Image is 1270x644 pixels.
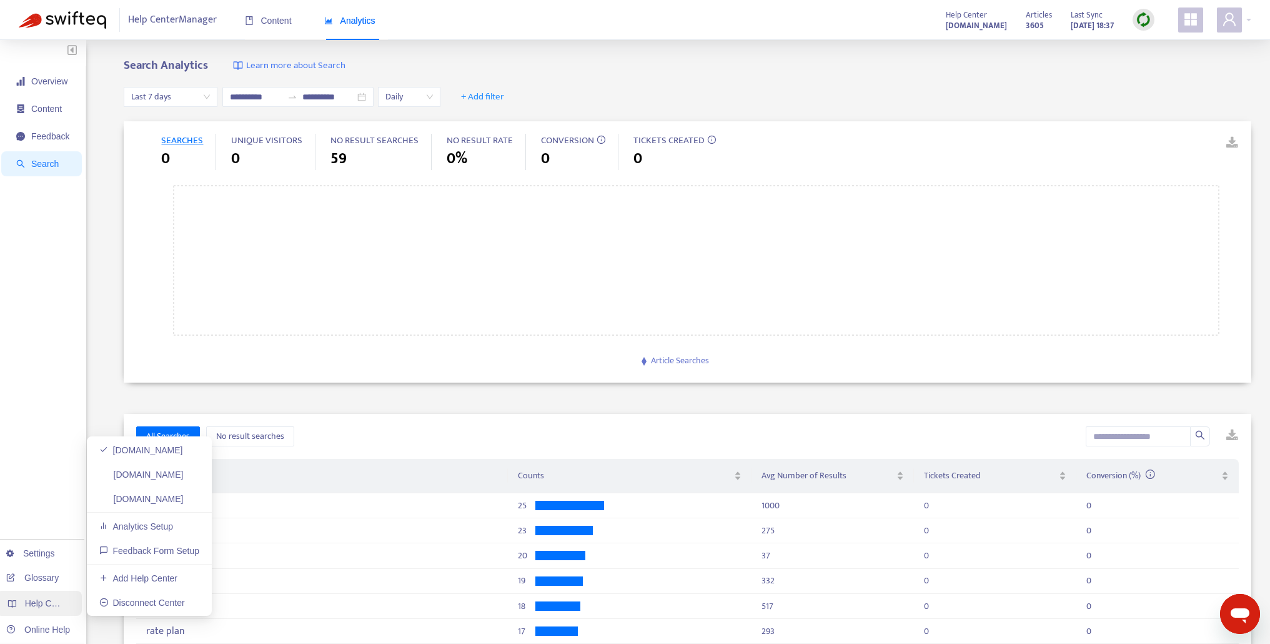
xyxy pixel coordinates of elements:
[324,16,333,25] span: area-chart
[99,598,185,608] a: Disconnect Center
[99,445,183,455] a: [DOMAIN_NAME]
[1222,12,1237,27] span: user
[541,133,594,148] span: CONVERSION
[6,625,70,635] a: Online Help
[216,430,284,443] span: No result searches
[1086,530,1091,531] div: 0
[16,132,25,141] span: message
[946,19,1007,33] strong: [DOMAIN_NAME]
[124,56,208,75] b: Search Analytics
[1086,580,1091,581] div: 0
[752,459,914,493] th: Avg Number of Results
[518,469,732,483] span: Counts
[518,580,530,581] span: 19
[136,459,507,493] th: Query
[1195,430,1205,440] span: search
[99,573,177,583] a: Add Help Center
[924,631,929,631] div: 0
[206,426,294,446] button: No result searches
[245,16,254,25] span: book
[330,133,419,148] span: NO RESULT SEARCHES
[518,555,530,556] span: 20
[633,148,642,170] span: 0
[924,555,929,556] div: 0
[924,505,929,506] div: 0
[161,148,170,170] span: 0
[245,16,292,26] span: Content
[924,580,929,581] div: 0
[146,500,415,511] div: guest app
[146,625,415,637] div: rate plan
[518,505,530,506] span: 25
[246,59,345,73] span: Learn more about Search
[287,92,297,102] span: to
[1136,12,1151,28] img: sync.dc5367851b00ba804db3.png
[19,11,106,29] img: Swifteq
[287,92,297,102] span: swap-right
[1071,19,1114,33] strong: [DATE] 18:37
[16,159,25,168] span: search
[541,148,550,170] span: 0
[25,598,76,608] span: Help Centers
[99,521,173,531] a: Analytics Setup
[136,426,200,446] button: All Searches
[231,148,240,170] span: 0
[146,525,415,536] div: rate strategy
[324,16,375,26] span: Analytics
[146,600,415,612] div: additional fee
[762,580,775,581] div: 332
[385,88,433,106] span: Daily
[1220,594,1260,634] iframe: Button to launch messaging window
[762,555,770,556] div: 37
[233,61,243,71] img: image-link
[6,573,59,583] a: Glossary
[633,133,705,148] span: TICKETS CREATED
[31,76,67,86] span: Overview
[924,530,929,531] div: 0
[1026,8,1052,22] span: Articles
[16,104,25,113] span: container
[330,148,347,170] span: 59
[99,470,184,480] a: [DOMAIN_NAME]
[146,575,415,587] div: advance notice
[131,88,210,106] span: Last 7 days
[231,133,302,148] span: UNIQUE VISITORS
[99,546,199,556] a: Feedback Form Setup
[1086,468,1155,483] span: Conversion (%)
[1183,12,1198,27] span: appstore
[447,133,513,148] span: NO RESULT RATE
[914,459,1076,493] th: Tickets Created
[161,133,203,148] span: SEARCHES
[946,8,987,22] span: Help Center
[518,631,530,631] span: 17
[31,159,59,169] span: Search
[233,59,345,73] a: Learn more about Search
[518,530,530,531] span: 23
[1086,631,1091,631] div: 0
[762,530,775,531] div: 275
[924,469,1056,483] span: Tickets Created
[1086,555,1091,556] div: 0
[31,104,62,114] span: Content
[447,148,467,170] span: 0%
[99,494,184,504] a: [DOMAIN_NAME]
[1071,8,1103,22] span: Last Sync
[1026,19,1044,33] strong: 3605
[651,353,709,368] span: Article Searches
[762,631,775,631] div: 293
[452,87,513,107] button: + Add filter
[508,459,752,493] th: Counts
[762,505,780,506] div: 1000
[762,469,894,483] span: Avg Number of Results
[128,8,217,32] span: Help Center Manager
[1086,505,1091,506] div: 0
[146,550,415,561] div: abrakadabra
[146,430,190,443] span: All Searches
[31,131,69,141] span: Feedback
[946,18,1007,33] a: [DOMAIN_NAME]
[461,89,504,104] span: + Add filter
